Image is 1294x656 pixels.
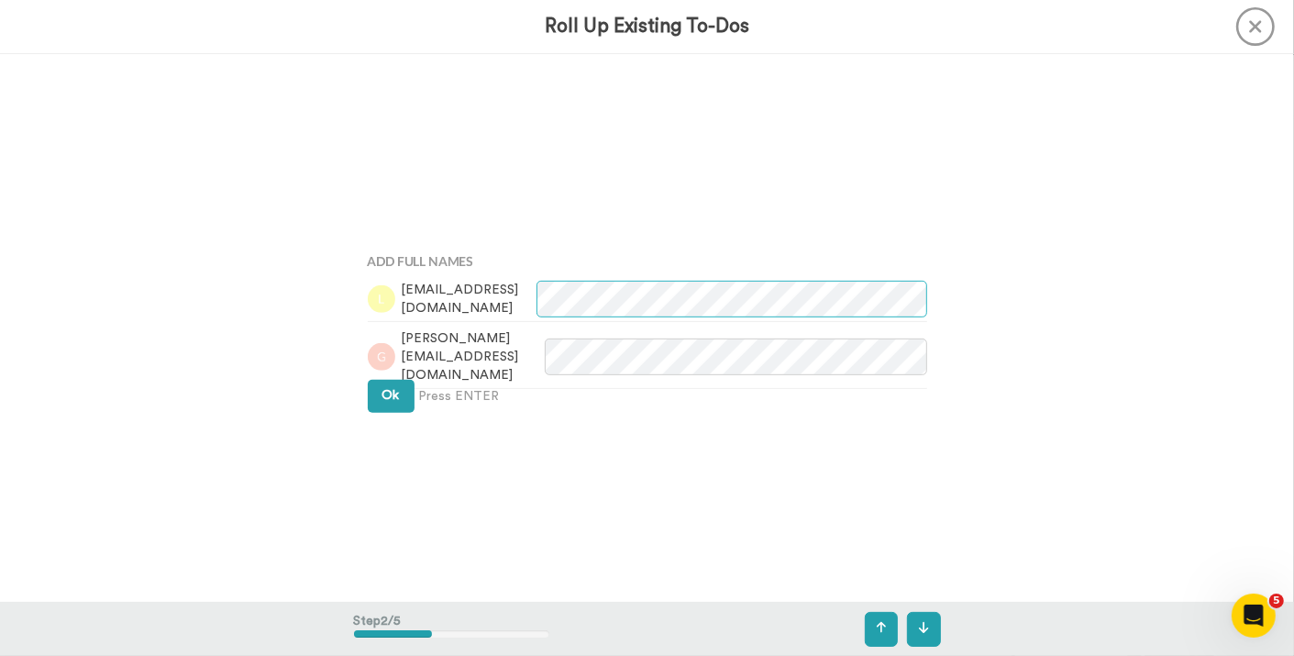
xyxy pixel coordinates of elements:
span: Press ENTER [419,387,500,406]
h3: Roll Up Existing To-Dos [545,16,749,37]
span: [EMAIL_ADDRESS][DOMAIN_NAME] [402,281,537,317]
img: g.png [368,343,395,371]
img: l.png [368,285,395,313]
h4: Add Full Names [368,254,927,268]
button: Ok [368,380,415,413]
span: Ok [382,389,400,402]
iframe: Intercom live chat [1232,594,1276,638]
span: [PERSON_NAME][EMAIL_ADDRESS][DOMAIN_NAME] [402,329,545,384]
span: 5 [1269,594,1284,608]
div: Step 2 / 5 [354,603,549,656]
